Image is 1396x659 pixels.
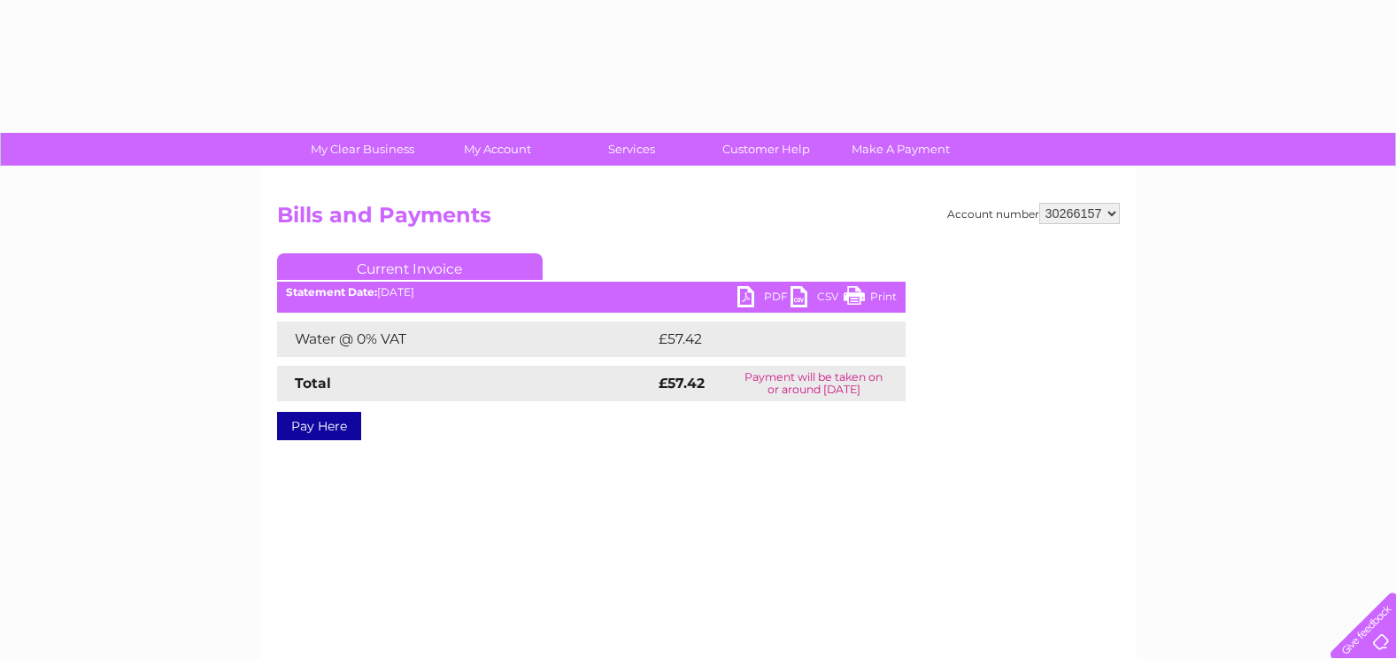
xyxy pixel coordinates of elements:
a: Customer Help [693,133,839,166]
a: Pay Here [277,412,361,440]
h2: Bills and Payments [277,203,1120,236]
div: Account number [947,203,1120,224]
td: Water @ 0% VAT [277,322,654,357]
td: Payment will be taken on or around [DATE] [722,366,906,401]
a: My Account [424,133,570,166]
strong: Total [295,375,331,392]
strong: £57.42 [659,375,705,392]
a: PDF [737,286,791,312]
a: My Clear Business [289,133,436,166]
a: Print [844,286,897,312]
b: Statement Date: [286,285,377,298]
div: [DATE] [277,286,906,298]
a: CSV [791,286,844,312]
a: Services [559,133,705,166]
td: £57.42 [654,322,869,357]
a: Make A Payment [828,133,974,166]
a: Current Invoice [277,253,543,280]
